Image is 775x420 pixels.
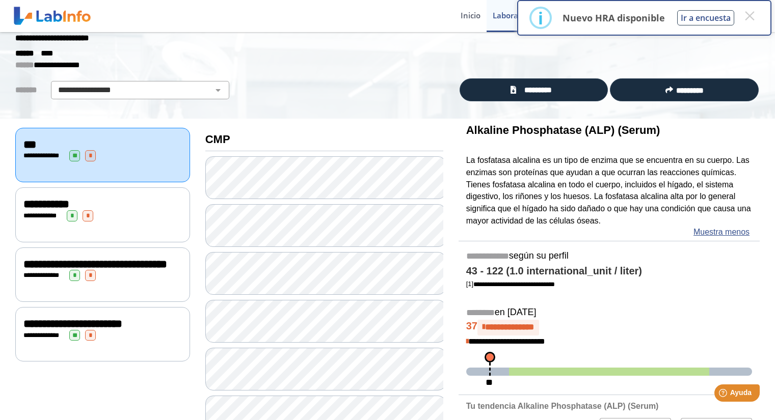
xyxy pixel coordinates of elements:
p: La fosfatasa alcalina es un tipo de enzima que se encuentra en su cuerpo. Las enzimas son proteín... [466,154,752,228]
h4: 37 [466,320,752,335]
h5: en [DATE] [466,307,752,319]
div: i [538,9,543,27]
b: CMP [205,133,230,146]
h5: según su perfil [466,250,752,262]
b: Tu tendencia Alkaline Phosphatase (ALP) (Serum) [466,402,659,410]
p: Nuevo HRA disponible [563,12,665,24]
button: Close this dialog [740,7,759,25]
a: Muestra menos [693,226,750,238]
button: Ir a encuesta [677,10,734,25]
a: [1] [466,280,555,288]
iframe: Help widget launcher [684,380,764,409]
h4: 43 - 122 (1.0 international_unit / liter) [466,265,752,277]
b: Alkaline Phosphatase (ALP) (Serum) [466,124,660,136]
